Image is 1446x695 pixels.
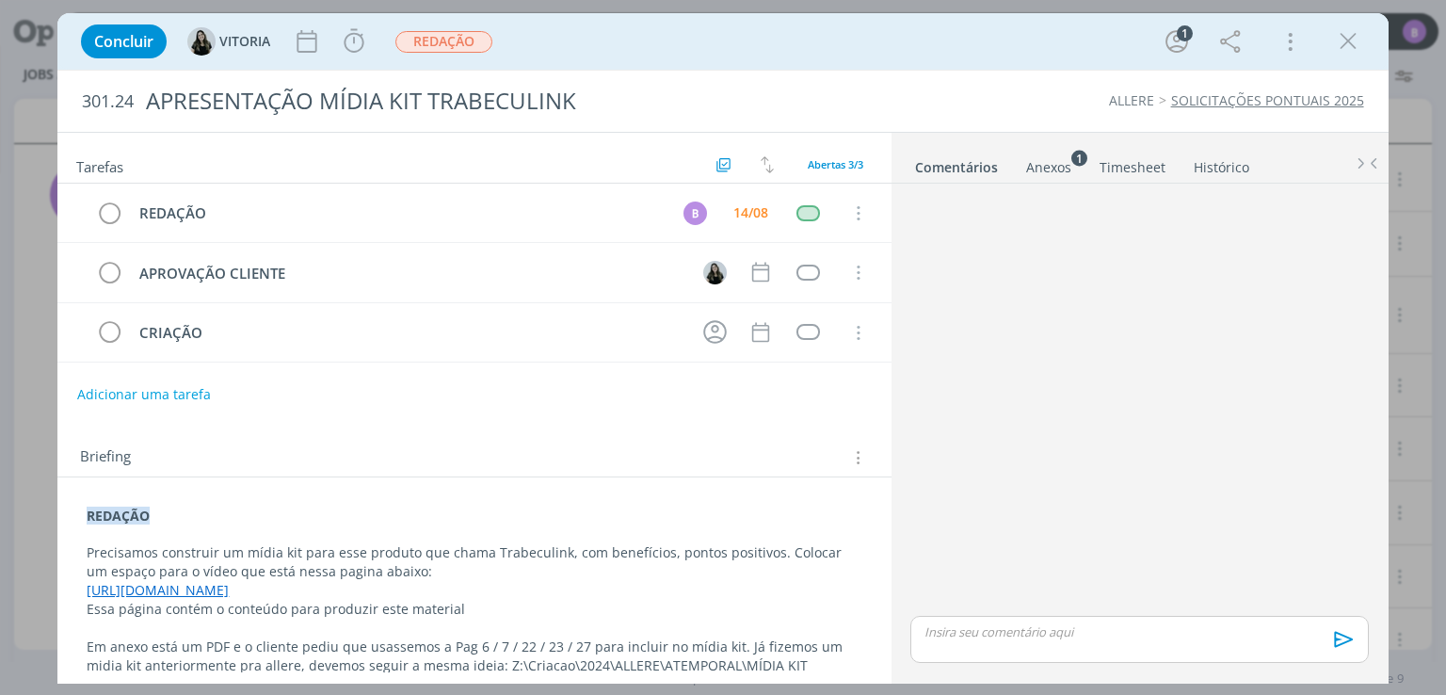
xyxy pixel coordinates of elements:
button: Concluir [81,24,167,58]
button: REDAÇÃO [394,30,493,54]
div: B [683,202,707,225]
a: Timesheet [1099,150,1166,177]
button: VVITORIA [187,27,270,56]
sup: 1 [1071,150,1087,166]
button: B [682,199,710,227]
div: APROVAÇÃO CLIENTE [131,262,685,285]
img: V [187,27,216,56]
p: Precisamos construir um mídia kit para esse produto que chama Trabeculink, com benefícios, pontos... [87,543,861,581]
button: 1 [1162,26,1192,57]
span: 301.24 [82,91,134,112]
div: 14/08 [733,206,768,219]
img: arrow-down-up.svg [761,156,774,173]
span: VITORIA [219,35,270,48]
span: Briefing [80,445,131,470]
div: CRIAÇÃO [131,321,685,345]
img: V [703,261,727,284]
button: V [701,258,730,286]
a: SOLICITAÇÕES PONTUAIS 2025 [1171,91,1364,109]
a: Comentários [914,150,999,177]
strong: REDAÇÃO [87,507,150,525]
div: dialog [57,13,1388,684]
a: [URL][DOMAIN_NAME] [87,581,229,599]
div: APRESENTAÇÃO MÍDIA KIT TRABECULINK [137,78,822,124]
span: Abertas 3/3 [808,157,863,171]
button: Adicionar uma tarefa [76,378,212,412]
div: 1 [1177,25,1193,41]
p: Essa página contém o conteúdo para produzir este material [87,600,861,619]
div: REDAÇÃO [131,202,666,225]
span: Concluir [94,34,153,49]
span: REDAÇÃO [395,31,492,53]
div: Anexos [1026,158,1071,177]
span: Tarefas [76,154,123,176]
a: Histórico [1193,150,1250,177]
a: ALLERE [1109,91,1154,109]
p: Em anexo está um PDF e o cliente pediu que usassemos a Pag 6 / 7 / 22 / 23 / 27 para incluir no m... [87,638,861,694]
